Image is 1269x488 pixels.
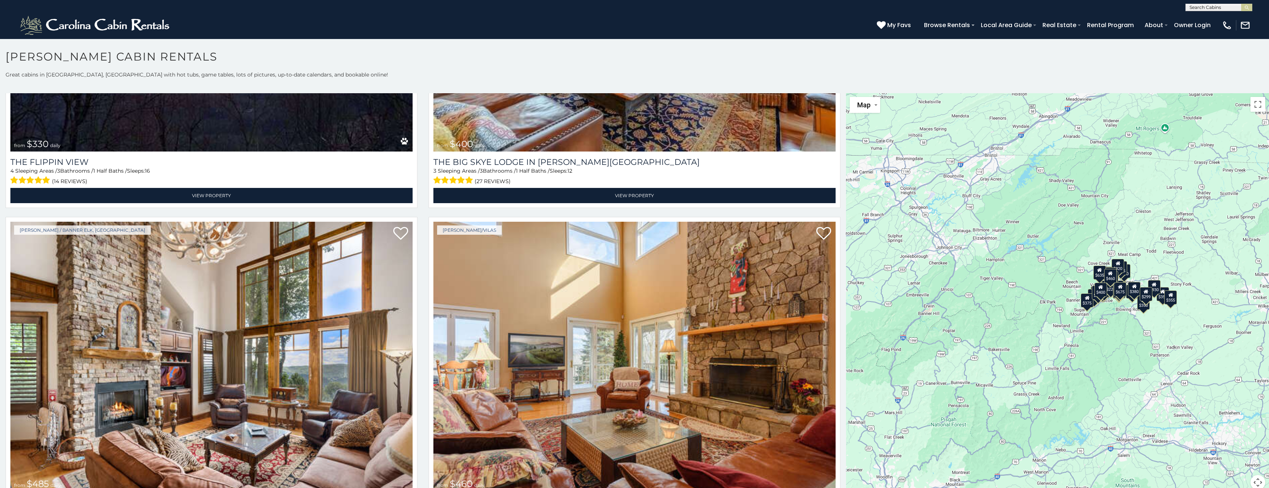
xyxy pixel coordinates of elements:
[1141,19,1167,32] a: About
[52,176,87,186] span: (14 reviews)
[1222,20,1232,30] img: phone-regular-white.png
[475,143,485,148] span: daily
[1112,259,1125,273] div: $320
[1148,280,1161,294] div: $930
[474,482,485,488] span: daily
[14,482,25,488] span: from
[10,157,413,167] a: The Flippin View
[816,226,831,242] a: Add to favorites
[433,188,836,203] a: View Property
[1093,266,1106,280] div: $635
[57,167,60,174] span: 3
[887,20,911,30] span: My Favs
[1250,97,1265,112] button: Toggle fullscreen view
[19,14,173,36] img: White-1-2.png
[1092,286,1105,300] div: $325
[850,97,880,113] button: Change map style
[1114,282,1127,296] div: $675
[93,167,127,174] span: 1 Half Baths /
[1104,269,1117,283] div: $460
[1240,20,1250,30] img: mail-regular-white.png
[1104,267,1117,282] div: $425
[450,139,473,149] span: $400
[1170,19,1214,32] a: Owner Login
[1039,19,1080,32] a: Real Estate
[14,225,151,235] a: [PERSON_NAME] / Banner Elk, [GEOGRAPHIC_DATA]
[516,167,550,174] span: 1 Half Baths /
[50,143,61,148] span: daily
[1088,289,1101,303] div: $330
[10,167,413,186] div: Sleeping Areas / Bathrooms / Sleeps:
[920,19,974,32] a: Browse Rentals
[433,167,436,174] span: 3
[10,167,14,174] span: 4
[475,176,511,186] span: (27 reviews)
[1081,293,1094,308] div: $375
[1099,274,1112,289] div: $410
[433,157,836,167] h3: The Big Skye Lodge in Valle Crucis
[1137,296,1150,310] div: $350
[1113,284,1126,298] div: $480
[1165,290,1177,305] div: $355
[480,167,483,174] span: 3
[1128,282,1141,296] div: $380
[1140,287,1152,301] div: $299
[27,139,49,149] span: $330
[1094,283,1107,297] div: $400
[1083,19,1138,32] a: Rental Program
[10,188,413,203] a: View Property
[437,482,448,488] span: from
[1105,280,1117,294] div: $225
[433,157,836,167] a: The Big Skye Lodge in [PERSON_NAME][GEOGRAPHIC_DATA]
[437,143,448,148] span: from
[1104,267,1117,281] div: $565
[1113,280,1126,295] div: $395
[393,226,408,242] a: Add to favorites
[14,143,25,148] span: from
[437,225,502,235] a: [PERSON_NAME]/Vilas
[1156,287,1169,301] div: $355
[51,482,61,488] span: daily
[857,101,871,109] span: Map
[433,167,836,186] div: Sleeping Areas / Bathrooms / Sleeps:
[877,20,913,30] a: My Favs
[145,167,150,174] span: 16
[977,19,1035,32] a: Local Area Guide
[567,167,572,174] span: 12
